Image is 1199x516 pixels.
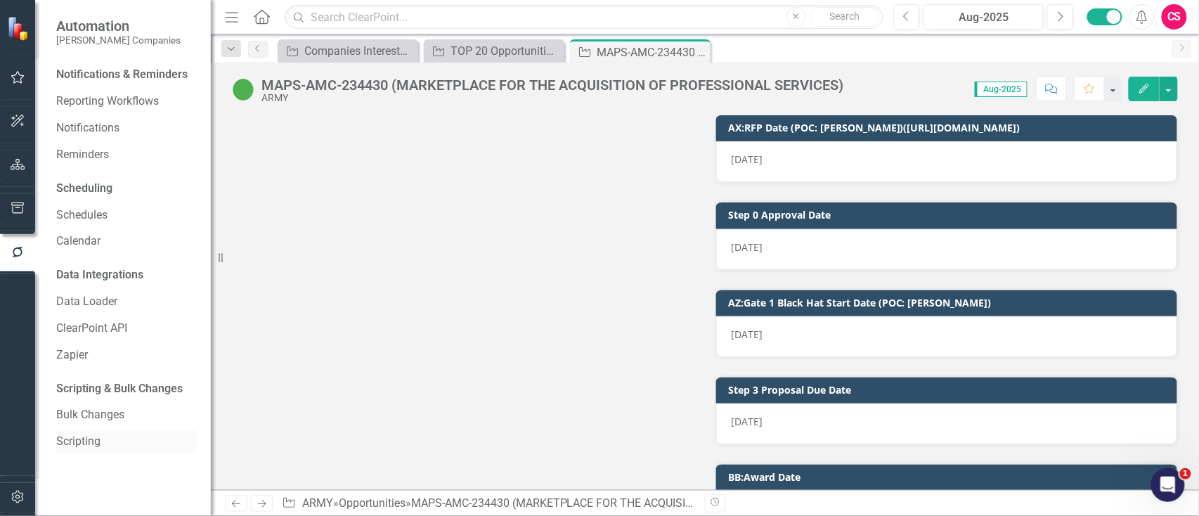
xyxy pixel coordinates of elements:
a: Data Loader [56,294,197,310]
img: ClearPoint Strategy [7,15,32,41]
small: [PERSON_NAME] Companies [56,34,181,46]
span: [DATE] [731,240,763,254]
iframe: Intercom live chat [1151,468,1185,502]
span: [DATE] [731,153,763,166]
button: CS [1162,4,1187,30]
div: ARMY [261,93,843,103]
h3: AZ:Gate 1 Black Hat Start Date (POC: [PERSON_NAME]) [728,297,1170,308]
a: ARMY [302,496,333,510]
a: TOP 20 Opportunities ([DATE] Process) [427,42,561,60]
img: Active [232,78,254,101]
button: Aug-2025 [923,4,1044,30]
div: TOP 20 Opportunities ([DATE] Process) [451,42,561,60]
div: MAPS-AMC-234430 (MARKETPLACE FOR THE ACQUISITION OF PROFESSIONAL SERVICES) [411,496,869,510]
h3: Step 3 Proposal Due Date [728,385,1170,395]
a: Calendar [56,233,197,250]
h3: BB:Award Date [728,472,1170,482]
a: Opportunities [339,496,406,510]
h3: Step 0 Approval Date [728,209,1170,220]
a: Reminders [56,147,197,163]
a: Bulk Changes [56,407,197,423]
div: Scripting & Bulk Changes [56,381,183,397]
div: Aug-2025 [928,9,1039,26]
button: Search [810,7,880,27]
div: Data Integrations [56,267,143,283]
div: MAPS-AMC-234430 (MARKETPLACE FOR THE ACQUISITION OF PROFESSIONAL SERVICES) [261,77,843,93]
span: Aug-2025 [975,82,1028,97]
a: Scripting [56,434,197,450]
a: Companies Interested Report [281,42,415,60]
div: Scheduling [56,181,112,197]
a: Schedules [56,207,197,224]
span: Automation [56,18,181,34]
div: Companies Interested Report [304,42,415,60]
a: Notifications [56,120,197,136]
div: » » [282,496,694,512]
span: Search [829,11,860,22]
span: [DATE] [731,328,763,341]
a: Zapier [56,347,197,363]
h3: AX:RFP Date (POC: [PERSON_NAME])([URL][DOMAIN_NAME]) [728,122,1170,133]
a: Reporting Workflows [56,93,197,110]
div: Notifications & Reminders [56,67,188,83]
span: 1 [1180,468,1191,479]
a: ClearPoint API [56,321,197,337]
input: Search ClearPoint... [285,5,883,30]
div: MAPS-AMC-234430 (MARKETPLACE FOR THE ACQUISITION OF PROFESSIONAL SERVICES) [597,44,707,61]
span: [DATE] [731,415,763,428]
